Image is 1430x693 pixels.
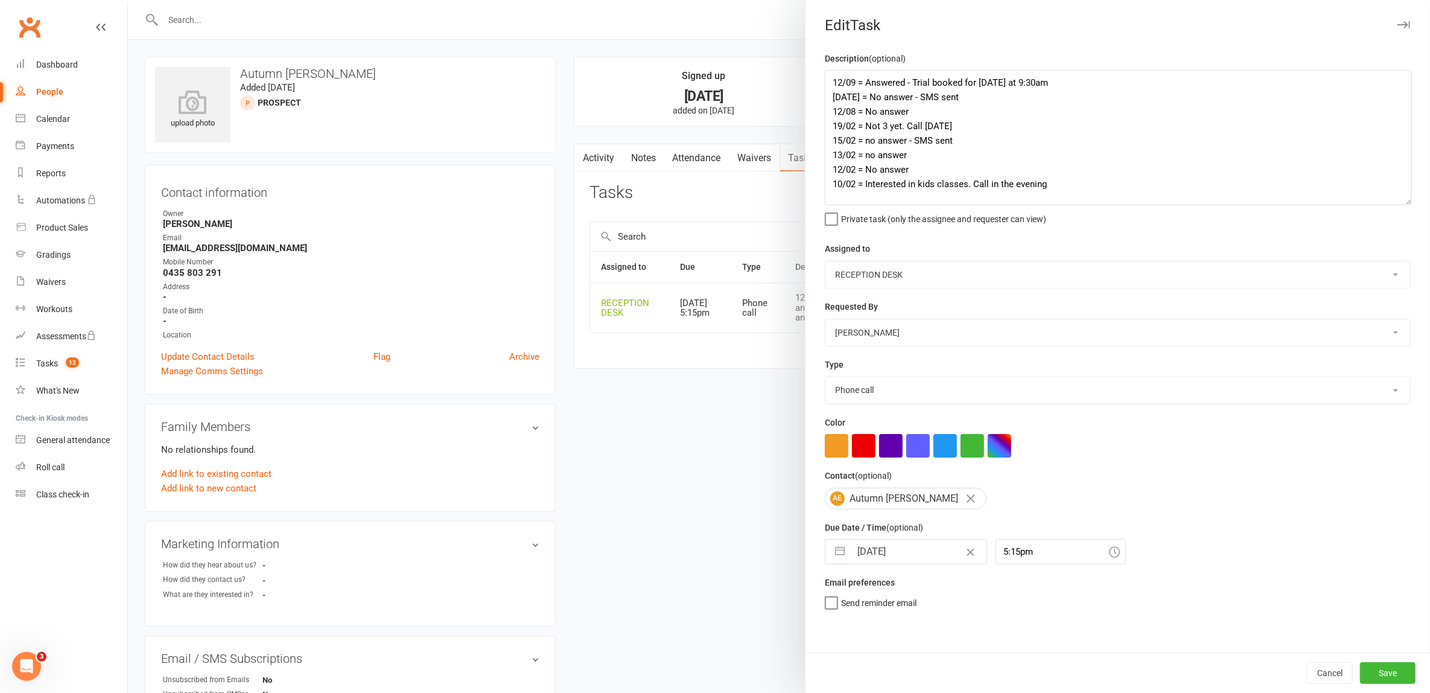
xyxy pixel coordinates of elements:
[16,350,127,377] a: Tasks 12
[825,242,870,255] label: Assigned to
[36,331,96,341] div: Assessments
[36,168,66,178] div: Reports
[16,241,127,269] a: Gradings
[1360,662,1416,684] button: Save
[16,51,127,78] a: Dashboard
[16,133,127,160] a: Payments
[16,454,127,481] a: Roll call
[825,469,892,482] label: Contact
[825,70,1412,205] textarea: 12/09 = Answered - Trial booked for [DATE] at 9:30am [DATE] = No answer - SMS sent 12/08 = No ans...
[960,540,981,563] button: Clear Date
[36,196,85,205] div: Automations
[16,269,127,296] a: Waivers
[16,160,127,187] a: Reports
[36,114,70,124] div: Calendar
[36,359,58,368] div: Tasks
[16,106,127,133] a: Calendar
[825,358,844,371] label: Type
[825,576,895,589] label: Email preferences
[825,52,906,65] label: Description
[806,17,1430,34] div: Edit Task
[36,277,66,287] div: Waivers
[37,652,46,662] span: 3
[841,210,1046,224] span: Private task (only the assignee and requester can view)
[36,250,71,260] div: Gradings
[16,78,127,106] a: People
[36,462,65,472] div: Roll call
[16,296,127,323] a: Workouts
[16,214,127,241] a: Product Sales
[12,652,41,681] iframe: Intercom live chat
[36,87,63,97] div: People
[16,427,127,454] a: General attendance kiosk mode
[16,377,127,404] a: What's New
[36,386,80,395] div: What's New
[36,223,88,232] div: Product Sales
[36,141,74,151] div: Payments
[825,488,987,509] div: Autumn [PERSON_NAME]
[16,323,127,350] a: Assessments
[14,12,45,42] a: Clubworx
[36,60,78,69] div: Dashboard
[825,521,923,534] label: Due Date / Time
[886,523,923,532] small: (optional)
[36,490,89,499] div: Class check-in
[36,304,72,314] div: Workouts
[841,594,917,608] span: Send reminder email
[825,300,878,313] label: Requested By
[66,357,79,368] span: 12
[16,481,127,508] a: Class kiosk mode
[869,54,906,63] small: (optional)
[855,471,892,481] small: (optional)
[830,491,845,506] span: AE
[825,416,845,429] label: Color
[36,435,110,445] div: General attendance
[16,187,127,214] a: Automations
[1307,662,1353,684] button: Cancel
